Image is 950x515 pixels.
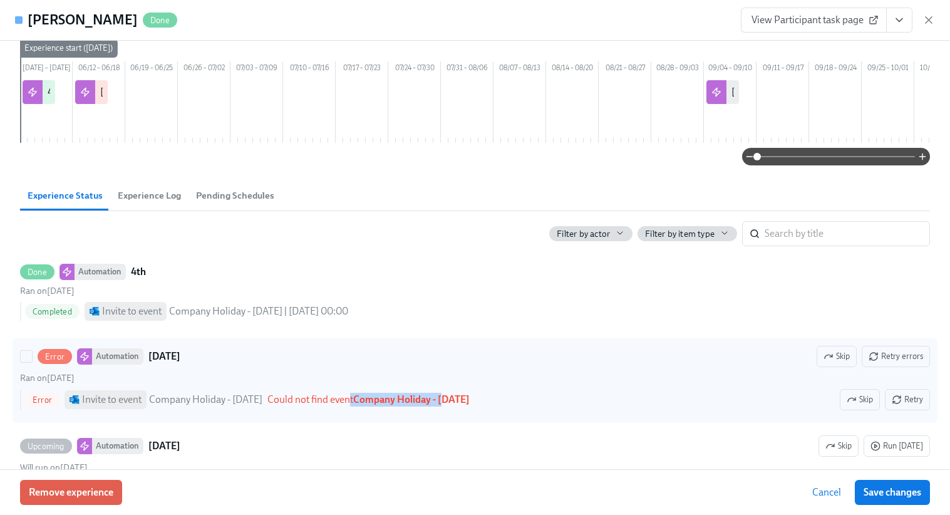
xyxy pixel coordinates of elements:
span: Filter by actor [557,228,610,240]
span: Remove experience [29,486,113,499]
div: 09/18 – 09/24 [809,61,862,78]
div: 4th [48,85,62,99]
button: View task page [886,8,912,33]
button: Filter by actor [549,226,632,241]
span: Retry errors [869,350,923,363]
div: Automation [92,348,143,365]
div: 07/31 – 08/06 [441,61,493,78]
button: UpcomingAutomation[DATE]SkipWill run on[DATE]Pending Invite to event Company Holiday - [DATE]Skip [864,435,930,457]
div: 06/19 – 06/25 [125,61,178,78]
a: View Participant task page [741,8,887,33]
button: Save changes [855,480,930,505]
span: Thursday, August 28th 2025, 6:21 pm [20,286,75,296]
button: UpcomingAutomation[DATE]Run [DATE]Will run on[DATE]Pending Invite to event Company Holiday - [DAT... [818,435,859,457]
span: Filter by item type [645,228,715,240]
button: ErrorAutomation[DATE]SkipRetry errorsRan on[DATE]Error Invite to event Company Holiday - [DATE]Co... [840,389,880,410]
span: Skip [847,393,873,406]
span: NO_EVENT_FOUND [33,395,52,405]
div: 06/12 – 06/18 [73,61,125,78]
div: 08/07 – 08/13 [493,61,546,78]
div: 08/21 – 08/27 [599,61,651,78]
button: Cancel [803,480,850,505]
span: Could not find event [267,393,470,405]
strong: Company Holiday - [DATE] [353,393,470,405]
span: Skip [825,440,852,452]
span: Thursday, September 4th 2025, 6:00 pm [20,462,88,473]
button: ErrorAutomation[DATE]SkipRetry errorsRan on[DATE]Error Invite to event Company Holiday - [DATE]Co... [885,389,930,410]
div: 08/14 – 08/20 [546,61,599,78]
div: 07/10 – 07/16 [283,61,336,78]
div: 07/03 – 07/09 [230,61,283,78]
span: Run [DATE] [870,440,923,452]
input: Search by title [765,221,930,246]
div: 08/28 – 09/03 [651,61,704,78]
button: Remove experience [20,480,122,505]
h4: [PERSON_NAME] [28,11,138,29]
div: [DATE] [731,85,762,99]
div: 07/24 – 07/30 [388,61,441,78]
button: Filter by item type [638,226,737,241]
span: Cancel [812,486,841,499]
span: Done [20,268,54,277]
div: [DATE] [100,85,130,99]
div: [DATE] – [DATE] [20,61,73,78]
span: Pending Schedules [196,189,274,203]
span: Experience Log [118,189,181,203]
strong: [DATE] [148,349,180,364]
div: Invite to event [102,304,162,318]
span: Upcoming [20,442,72,451]
span: Retry [892,393,923,406]
div: Automation [92,438,143,454]
span: Thursday, August 28th 2025, 6:21 pm [20,373,75,383]
span: View Participant task page [751,14,876,26]
strong: [DATE] [148,439,180,454]
strong: 4th [131,264,146,279]
button: ErrorAutomation[DATE]Retry errorsRan on[DATE]Error Invite to event Company Holiday - [DATE]Could ... [817,346,857,367]
div: Automation [75,264,126,280]
span: Experience Status [28,189,103,203]
div: 09/11 – 09/17 [756,61,809,78]
span: Done [143,16,177,25]
div: 06/26 – 07/02 [178,61,230,78]
div: 07/17 – 07/23 [336,61,388,78]
button: ErrorAutomation[DATE]SkipRan on[DATE]Error Invite to event Company Holiday - [DATE]Could not find... [862,346,930,367]
div: Company Holiday - [DATE] | [DATE] 00:00 [169,304,348,318]
span: Error [38,352,72,362]
div: 09/04 – 09/10 [704,61,756,78]
span: Skip [824,350,850,363]
span: Completed [25,307,80,316]
div: Invite to event [82,393,142,407]
div: Company Holiday - [DATE] [149,393,262,407]
span: Save changes [864,486,921,499]
div: Experience start ([DATE]) [19,39,118,58]
div: 09/25 – 10/01 [862,61,914,78]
